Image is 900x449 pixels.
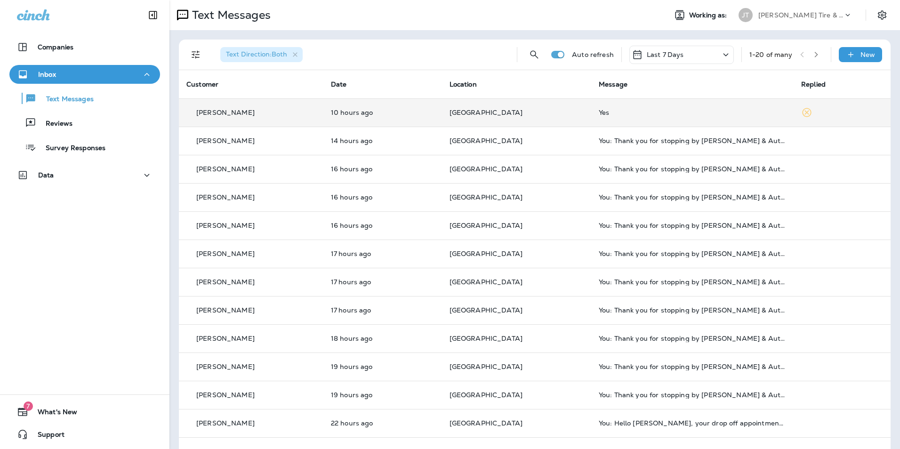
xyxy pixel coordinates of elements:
[599,419,786,427] div: You: Hello Larry, your drop off appointment at Jensen Tire & Auto is tomorrow. Reschedule? Call +...
[28,408,77,419] span: What's New
[749,51,793,58] div: 1 - 20 of many
[450,334,522,343] span: [GEOGRAPHIC_DATA]
[38,171,54,179] p: Data
[331,250,434,257] p: Aug 20, 2025 02:00 PM
[450,80,477,88] span: Location
[599,222,786,229] div: You: Thank you for stopping by Jensen Tire & Auto - West Dodge Road. Please take 30 seconds to le...
[331,306,434,314] p: Aug 20, 2025 01:59 PM
[9,113,160,133] button: Reviews
[331,278,434,286] p: Aug 20, 2025 01:59 PM
[220,47,303,62] div: Text Direction:Both
[599,165,786,173] div: You: Thank you for stopping by Jensen Tire & Auto - West Dodge Road. Please take 30 seconds to le...
[196,165,255,173] p: [PERSON_NAME]
[36,120,72,128] p: Reviews
[196,335,255,342] p: [PERSON_NAME]
[9,88,160,108] button: Text Messages
[599,109,786,116] div: Yes
[450,165,522,173] span: [GEOGRAPHIC_DATA]
[196,250,255,257] p: [PERSON_NAME]
[450,249,522,258] span: [GEOGRAPHIC_DATA]
[9,166,160,184] button: Data
[226,50,287,58] span: Text Direction : Both
[196,306,255,314] p: [PERSON_NAME]
[599,80,627,88] span: Message
[450,362,522,371] span: [GEOGRAPHIC_DATA]
[24,401,33,411] span: 7
[525,45,544,64] button: Search Messages
[196,278,255,286] p: [PERSON_NAME]
[331,137,434,144] p: Aug 20, 2025 04:58 PM
[331,193,434,201] p: Aug 20, 2025 02:58 PM
[599,193,786,201] div: You: Thank you for stopping by Jensen Tire & Auto - West Dodge Road. Please take 30 seconds to le...
[450,193,522,201] span: [GEOGRAPHIC_DATA]
[450,136,522,145] span: [GEOGRAPHIC_DATA]
[331,363,434,370] p: Aug 20, 2025 11:58 AM
[38,43,73,51] p: Companies
[196,109,255,116] p: [PERSON_NAME]
[331,335,434,342] p: Aug 20, 2025 12:58 PM
[450,306,522,314] span: [GEOGRAPHIC_DATA]
[9,137,160,157] button: Survey Responses
[599,137,786,144] div: You: Thank you for stopping by Jensen Tire & Auto - West Dodge Road. Please take 30 seconds to le...
[572,51,614,58] p: Auto refresh
[450,278,522,286] span: [GEOGRAPHIC_DATA]
[599,250,786,257] div: You: Thank you for stopping by Jensen Tire & Auto - West Dodge Road. Please take 30 seconds to le...
[331,419,434,427] p: Aug 20, 2025 09:02 AM
[186,80,218,88] span: Customer
[689,11,729,19] span: Working as:
[599,363,786,370] div: You: Thank you for stopping by Jensen Tire & Auto - West Dodge Road. Please take 30 seconds to le...
[450,391,522,399] span: [GEOGRAPHIC_DATA]
[9,65,160,84] button: Inbox
[196,193,255,201] p: [PERSON_NAME]
[860,51,875,58] p: New
[874,7,891,24] button: Settings
[450,221,522,230] span: [GEOGRAPHIC_DATA]
[801,80,826,88] span: Replied
[331,109,434,116] p: Aug 20, 2025 08:36 PM
[331,165,434,173] p: Aug 20, 2025 02:58 PM
[647,51,684,58] p: Last 7 Days
[599,391,786,399] div: You: Thank you for stopping by Jensen Tire & Auto - West Dodge Road. Please take 30 seconds to le...
[331,80,347,88] span: Date
[28,431,64,442] span: Support
[9,425,160,444] button: Support
[196,363,255,370] p: [PERSON_NAME]
[38,71,56,78] p: Inbox
[196,391,255,399] p: [PERSON_NAME]
[739,8,753,22] div: JT
[140,6,166,24] button: Collapse Sidebar
[37,95,94,104] p: Text Messages
[599,278,786,286] div: You: Thank you for stopping by Jensen Tire & Auto - West Dodge Road. Please take 30 seconds to le...
[450,108,522,117] span: [GEOGRAPHIC_DATA]
[196,137,255,144] p: [PERSON_NAME]
[331,222,434,229] p: Aug 20, 2025 02:58 PM
[599,335,786,342] div: You: Thank you for stopping by Jensen Tire & Auto - West Dodge Road. Please take 30 seconds to le...
[599,306,786,314] div: You: Thank you for stopping by Jensen Tire & Auto - West Dodge Road. Please take 30 seconds to le...
[758,11,843,19] p: [PERSON_NAME] Tire & Auto
[9,402,160,421] button: 7What's New
[36,144,105,153] p: Survey Responses
[196,419,255,427] p: [PERSON_NAME]
[186,45,205,64] button: Filters
[9,38,160,56] button: Companies
[188,8,271,22] p: Text Messages
[331,391,434,399] p: Aug 20, 2025 11:58 AM
[196,222,255,229] p: [PERSON_NAME]
[450,419,522,427] span: [GEOGRAPHIC_DATA]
